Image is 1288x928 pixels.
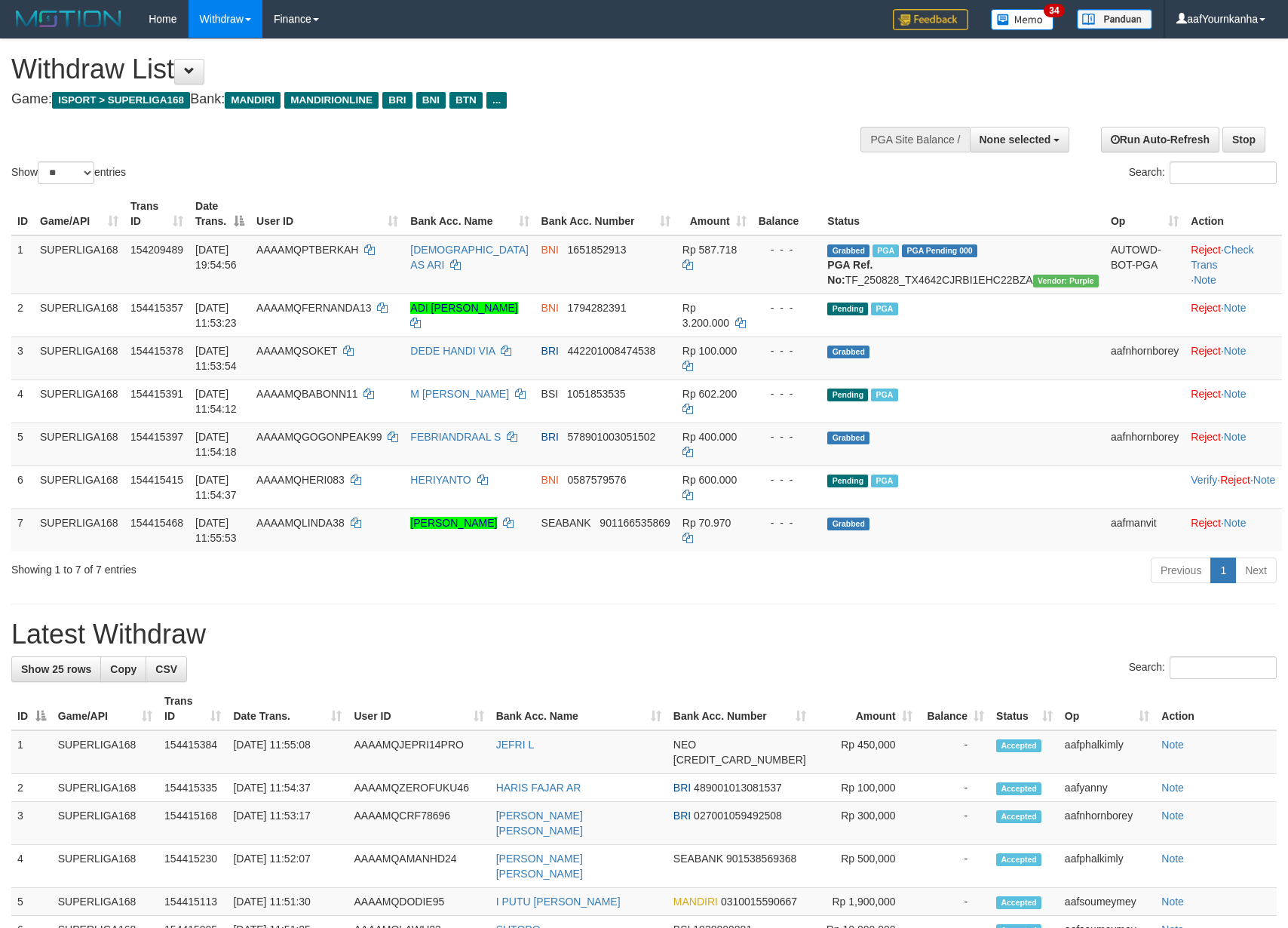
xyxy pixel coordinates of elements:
th: Status [821,192,1105,235]
td: 2 [11,774,52,802]
span: AAAAMQSOKET [256,345,337,357]
a: Reject [1191,388,1221,400]
span: Rp 70.970 [682,517,731,529]
th: Game/API: activate to sort column ascending [34,192,124,235]
a: JEFRI L [496,739,535,751]
td: 2 [11,293,34,336]
span: PGA Pending [902,244,977,257]
a: Note [1194,274,1216,286]
span: Vendor URL: https://trx4.1velocity.biz [1033,275,1099,287]
td: AAAAMQCRF78696 [348,802,489,845]
th: Action [1185,192,1282,235]
a: Reject [1191,345,1221,357]
td: AAAAMQJEPRI14PRO [348,730,489,774]
span: Accepted [996,810,1041,823]
td: 4 [11,845,52,888]
a: Reject [1191,431,1221,443]
td: 3 [11,336,34,379]
a: Next [1235,558,1277,583]
span: AAAAMQGOGONPEAK99 [256,431,382,443]
a: [PERSON_NAME] [PERSON_NAME] [496,853,583,880]
span: Marked by aafsoumeymey [871,389,897,401]
a: I PUTU [PERSON_NAME] [496,896,621,908]
td: - [918,802,991,845]
a: Note [1224,302,1247,314]
span: AAAAMQLINDA38 [256,517,345,529]
th: Amount: activate to sort column ascending [812,687,918,730]
td: [DATE] 11:53:17 [227,802,348,845]
span: BRI [673,810,691,822]
td: SUPERLIGA168 [52,730,158,774]
span: Rp 602.200 [682,388,737,400]
td: Rp 500,000 [812,845,918,888]
span: Marked by aafsoycanthlai [871,303,897,315]
a: M [PERSON_NAME] [410,388,509,400]
span: 154415391 [130,388,183,400]
td: SUPERLIGA168 [52,802,158,845]
td: SUPERLIGA168 [34,379,124,423]
span: Copy 489001013081537 to clipboard [694,782,782,794]
th: Op: activate to sort column ascending [1105,192,1185,235]
td: [DATE] 11:51:30 [227,888,348,916]
span: CSV [155,663,177,675]
th: User ID: activate to sort column ascending [250,192,404,235]
td: aafyanny [1059,774,1155,802]
span: BNI [416,92,446,109]
th: Amount: activate to sort column ascending [676,192,753,235]
a: Run Auto-Refresh [1101,127,1219,152]
span: Show 25 rows [21,663,91,675]
span: [DATE] 11:54:12 [195,388,237,415]
td: aafphalkimly [1059,730,1155,774]
span: Grabbed [827,244,869,257]
td: aafnhornborey [1105,423,1185,466]
span: Grabbed [827,518,869,530]
td: AAAAMQDODIE95 [348,888,489,916]
th: Status: activate to sort column ascending [990,687,1059,730]
span: MANDIRI [225,92,281,109]
a: Check Trans [1191,244,1253,271]
td: aafsoumeymey [1059,888,1155,916]
span: [DATE] 11:55:53 [195,517,237,544]
th: Bank Acc. Number: activate to sort column ascending [535,192,676,235]
a: [PERSON_NAME] [410,517,497,529]
h4: Game: Bank: [11,92,844,107]
div: - - - [759,515,816,530]
a: CSV [146,656,187,682]
td: · · [1185,466,1282,509]
a: ADI [PERSON_NAME] [410,302,517,314]
a: Copy [100,656,146,682]
th: Balance: activate to sort column ascending [918,687,991,730]
a: Reject [1191,244,1221,256]
td: SUPERLIGA168 [52,888,158,916]
th: Trans ID: activate to sort column ascending [124,192,189,235]
td: aafnhornborey [1059,802,1155,845]
a: Stop [1222,127,1265,152]
a: FEBRIANDRAAL S [410,431,501,443]
td: · [1185,509,1282,552]
td: aafphalkimly [1059,845,1155,888]
th: Action [1155,687,1277,730]
h1: Latest Withdraw [11,619,1277,650]
a: Note [1224,517,1247,529]
td: aafmanvit [1105,509,1185,552]
td: [DATE] 11:55:08 [227,730,348,774]
th: ID: activate to sort column descending [11,687,52,730]
a: Note [1161,782,1184,794]
div: Showing 1 to 7 of 7 entries [11,556,526,577]
span: AAAAMQFERNANDA13 [256,302,371,314]
th: Balance [753,192,822,235]
td: AUTOWD-BOT-PGA [1105,235,1185,294]
td: · [1185,336,1282,379]
span: AAAAMQHERI083 [256,474,345,486]
a: HERIYANTO [410,474,471,486]
input: Search: [1170,656,1277,679]
a: DEDE HANDI VIA [410,345,495,357]
td: 5 [11,423,34,466]
th: Bank Acc. Name: activate to sort column ascending [490,687,667,730]
span: AAAAMQPTBERKAH [256,244,358,256]
th: Op: activate to sort column ascending [1059,687,1155,730]
th: Date Trans.: activate to sort column descending [189,192,250,235]
span: 154415468 [130,517,183,529]
a: Note [1224,345,1247,357]
div: PGA Site Balance / [860,127,969,152]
